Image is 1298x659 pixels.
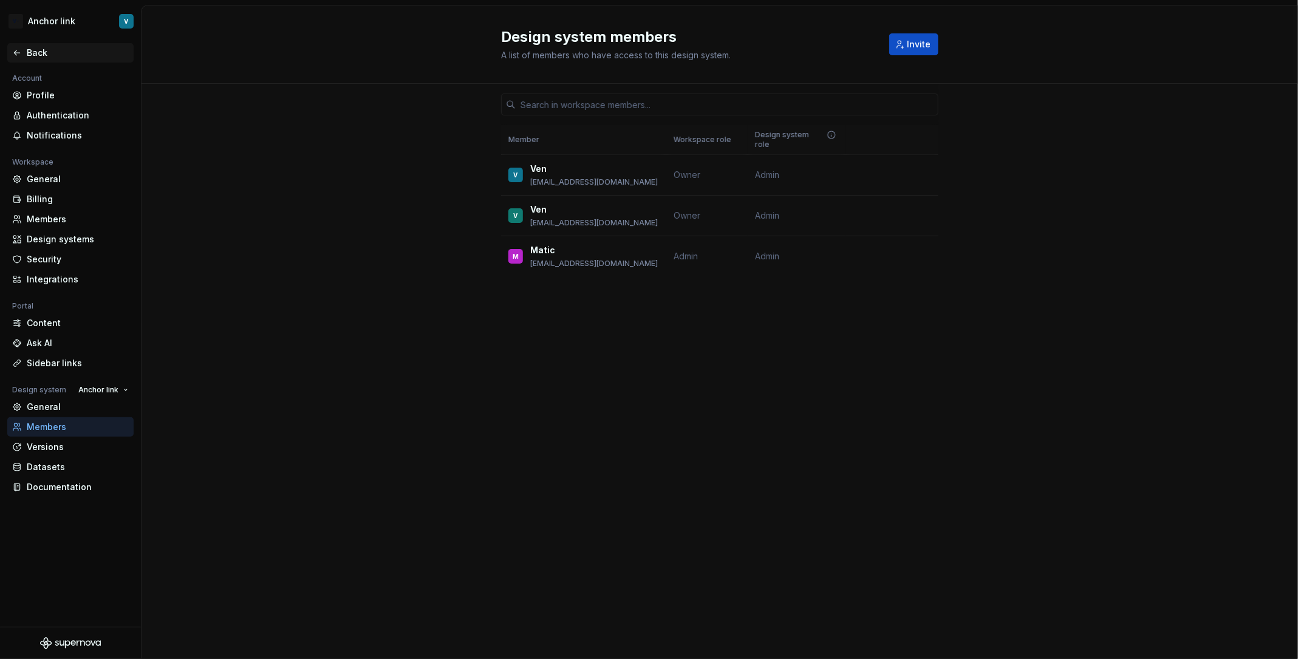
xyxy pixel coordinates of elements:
p: [EMAIL_ADDRESS][DOMAIN_NAME] [530,259,658,268]
div: Members [27,421,129,433]
a: Authentication [7,106,134,125]
div: Account [7,71,47,86]
p: Matic [530,244,555,256]
p: [EMAIL_ADDRESS][DOMAIN_NAME] [530,177,658,187]
span: Owner [674,169,700,180]
div: V [125,16,129,26]
input: Search in workspace members... [516,94,938,115]
div: Ask AI [27,337,129,349]
span: Admin [755,169,779,181]
a: General [7,169,134,189]
a: Back [7,43,134,63]
button: V-Anchor linkV [2,8,138,35]
a: Billing [7,190,134,209]
div: Sidebar links [27,357,129,369]
div: Security [27,253,129,265]
a: Members [7,417,134,437]
span: Admin [674,251,698,261]
a: Design systems [7,230,134,249]
a: Members [7,210,134,229]
th: Workspace role [666,125,748,155]
a: Integrations [7,270,134,289]
a: Notifications [7,126,134,145]
div: General [27,401,129,413]
div: Profile [27,89,129,101]
div: M [513,250,519,262]
p: Ven [530,203,547,216]
div: Datasets [27,461,129,473]
a: Security [7,250,134,269]
div: Members [27,213,129,225]
div: Portal [7,299,38,313]
th: Member [501,125,666,155]
div: Design system role [755,130,839,149]
span: Anchor link [78,385,118,395]
div: Billing [27,193,129,205]
div: Integrations [27,273,129,285]
div: Back [27,47,129,59]
div: Anchor link [28,15,75,27]
a: Ask AI [7,333,134,353]
h2: Design system members [501,27,875,47]
div: Notifications [27,129,129,142]
p: [EMAIL_ADDRESS][DOMAIN_NAME] [530,218,658,228]
div: Design systems [27,233,129,245]
a: Content [7,313,134,333]
div: Design system [7,383,71,397]
div: Authentication [27,109,129,121]
div: Workspace [7,155,58,169]
div: Content [27,317,129,329]
div: General [27,173,129,185]
div: V [514,169,518,181]
span: Owner [674,210,700,220]
p: Ven [530,163,547,175]
a: Versions [7,437,134,457]
a: Documentation [7,477,134,497]
span: Admin [755,210,779,222]
div: Versions [27,441,129,453]
a: Profile [7,86,134,105]
span: Admin [755,250,779,262]
div: V- [9,14,23,29]
div: Documentation [27,481,129,493]
svg: Supernova Logo [40,637,101,649]
span: Invite [907,38,931,50]
a: Sidebar links [7,353,134,373]
span: A list of members who have access to this design system. [501,50,731,60]
button: Invite [889,33,938,55]
a: General [7,397,134,417]
div: V [514,210,518,222]
a: Datasets [7,457,134,477]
